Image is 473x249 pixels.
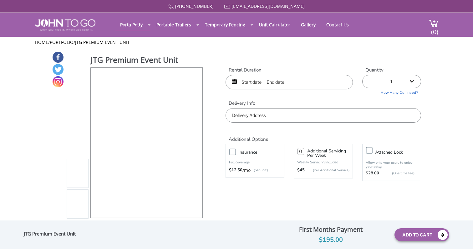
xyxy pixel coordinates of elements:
a: How Many Do I need? [362,88,421,95]
a: Unit Calculator [254,19,295,31]
img: Product [69,101,86,248]
p: Weekly Servicing Included [297,160,349,165]
a: Facebook [53,52,64,63]
input: Delivery Address [226,108,421,123]
img: cart a [429,19,438,28]
a: Gallery [296,19,320,31]
label: Rental Duration [226,67,353,73]
span: (0) [431,23,438,36]
a: JTG Premium Event Unit [75,39,130,45]
a: Instagram [53,76,64,87]
a: Portable Trailers [152,19,196,31]
a: Porta Potty [115,19,147,31]
a: Temporary Fencing [200,19,250,31]
p: Allow only your users to enjoy your potty. [366,161,418,169]
img: Mail [224,5,230,9]
input: Start date | End date [226,75,353,89]
button: Add To Cart [394,228,449,241]
strong: $45 [297,167,305,173]
div: First Months Payment [272,224,390,235]
img: JOHN to go [35,19,95,31]
label: Quantity [362,67,421,73]
a: [PHONE_NUMBER] [175,3,214,9]
a: [EMAIL_ADDRESS][DOMAIN_NAME] [231,3,305,9]
p: {One time fee} [382,170,415,177]
h2: Additional Options [226,129,421,142]
h3: Insurance [238,148,287,156]
strong: $28.00 [366,170,379,177]
a: Portfolio [50,39,74,45]
h3: Additional Servicing Per Week [307,149,349,158]
input: 0 [297,148,304,155]
a: Download Pdf [144,220,173,226]
a: Twitter [53,64,64,75]
ul: / / [35,39,438,45]
p: Full coverage [229,159,281,166]
div: /mo [229,167,281,173]
a: Home [35,39,48,45]
a: View feature & specs [91,220,135,226]
button: Live Chat [448,224,473,249]
p: (Per Additional Service) [305,168,349,172]
h3: Attached lock [375,148,424,156]
label: Delivery Info [226,100,421,107]
p: (per unit) [251,167,268,173]
div: $195.00 [272,235,390,245]
strong: $12.50 [229,167,242,173]
div: JTG Premium Event Unit [24,231,79,239]
a: Contact Us [322,19,353,31]
img: Call [168,4,174,9]
h1: JTG Premium Event Unit [91,54,203,67]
